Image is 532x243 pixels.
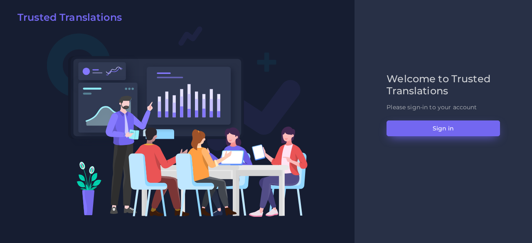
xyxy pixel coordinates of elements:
p: Please sign-in to your account [387,103,500,112]
a: Trusted Translations [12,12,122,27]
button: Sign in [387,120,500,136]
img: Login V2 [47,26,308,217]
h2: Trusted Translations [17,12,122,24]
h2: Welcome to Trusted Translations [387,73,500,97]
